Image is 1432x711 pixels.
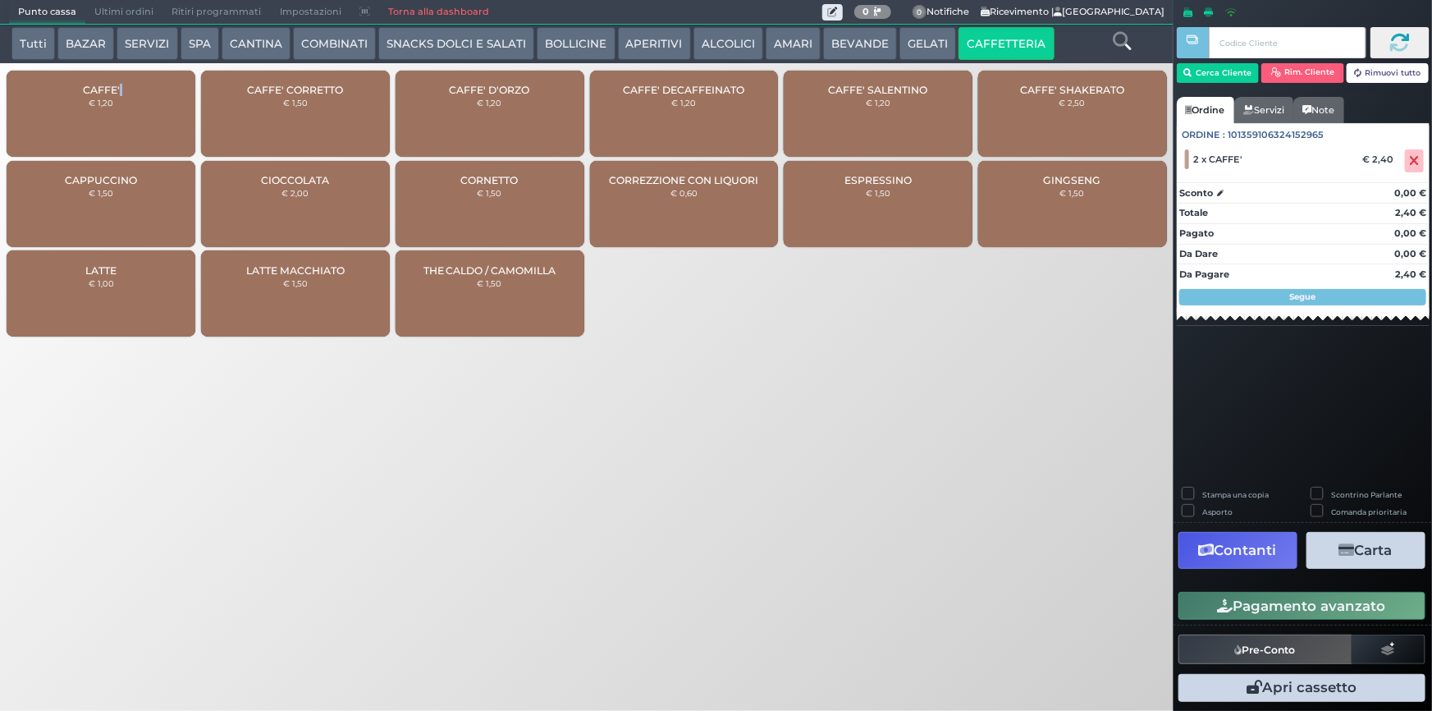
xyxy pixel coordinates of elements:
[1360,154,1402,165] div: € 2,40
[379,1,498,24] a: Torna alla dashboard
[9,1,85,24] span: Punto cassa
[1179,248,1218,259] strong: Da Dare
[85,264,117,277] span: LATTE
[1177,97,1234,123] a: Ordine
[423,264,556,277] span: THE CALDO / CAMOMILLA
[623,84,744,96] span: CAFFE' DECAFFEINATO
[913,5,927,20] span: 0
[1395,207,1426,218] strong: 2,40 €
[478,188,502,198] small: € 1,50
[1228,128,1324,142] span: 101359106324152965
[1179,207,1208,218] strong: Totale
[866,188,890,198] small: € 1,50
[11,27,55,60] button: Tutti
[1394,187,1426,199] strong: 0,00 €
[89,98,113,108] small: € 1,20
[1202,489,1269,500] label: Stampa una copia
[83,84,120,96] span: CAFFE'
[450,84,530,96] span: CAFFE' D'ORZO
[85,1,162,24] span: Ultimi ordini
[247,84,343,96] span: CAFFE' CORRETTO
[478,98,502,108] small: € 1,20
[1020,84,1124,96] span: CAFFE' SHAKERATO
[1179,227,1214,239] strong: Pagato
[1183,128,1226,142] span: Ordine :
[1234,97,1293,123] a: Servizi
[693,27,763,60] button: ALCOLICI
[1202,507,1233,517] label: Asporto
[829,84,928,96] span: CAFFE' SALENTINO
[1179,268,1229,280] strong: Da Pagare
[1261,63,1344,83] button: Rim. Cliente
[89,278,114,288] small: € 1,00
[1178,592,1425,620] button: Pagamento avanzato
[1194,154,1242,165] span: 2 x CAFFE'
[823,27,897,60] button: BEVANDE
[378,27,534,60] button: SNACKS DOLCI E SALATI
[281,188,309,198] small: € 2,00
[57,27,114,60] button: BAZAR
[671,98,696,108] small: € 1,20
[246,264,345,277] span: LATTE MACCHIATO
[1306,532,1425,569] button: Carta
[283,98,308,108] small: € 1,50
[117,27,177,60] button: SERVIZI
[1177,63,1260,83] button: Cerca Cliente
[609,174,758,186] span: CORREZZIONE CON LIQUORI
[1332,489,1402,500] label: Scontrino Parlante
[1178,532,1297,569] button: Contanti
[866,98,890,108] small: € 1,20
[670,188,698,198] small: € 0,60
[261,174,329,186] span: CIOCCOLATA
[862,6,869,17] b: 0
[478,278,502,288] small: € 1,50
[1293,97,1343,123] a: Note
[1059,98,1086,108] small: € 2,50
[844,174,912,186] span: ESPRESSINO
[283,278,308,288] small: € 1,50
[618,27,691,60] button: APERITIVI
[1394,248,1426,259] strong: 0,00 €
[1044,174,1101,186] span: GINGSENG
[1178,674,1425,702] button: Apri cassetto
[1395,268,1426,280] strong: 2,40 €
[537,27,615,60] button: BOLLICINE
[1394,227,1426,239] strong: 0,00 €
[293,27,376,60] button: COMBINATI
[1347,63,1430,83] button: Rimuovi tutto
[1060,188,1085,198] small: € 1,50
[1209,27,1366,58] input: Codice Cliente
[958,27,1054,60] button: CAFFETTERIA
[1178,635,1352,664] button: Pre-Conto
[1290,291,1316,302] strong: Segue
[461,174,519,186] span: CORNETTO
[766,27,821,60] button: AMARI
[181,27,219,60] button: SPA
[271,1,350,24] span: Impostazioni
[1179,186,1213,200] strong: Sconto
[899,27,956,60] button: GELATI
[222,27,291,60] button: CANTINA
[1332,507,1407,517] label: Comanda prioritaria
[89,188,113,198] small: € 1,50
[162,1,270,24] span: Ritiri programmati
[65,174,137,186] span: CAPPUCCINO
